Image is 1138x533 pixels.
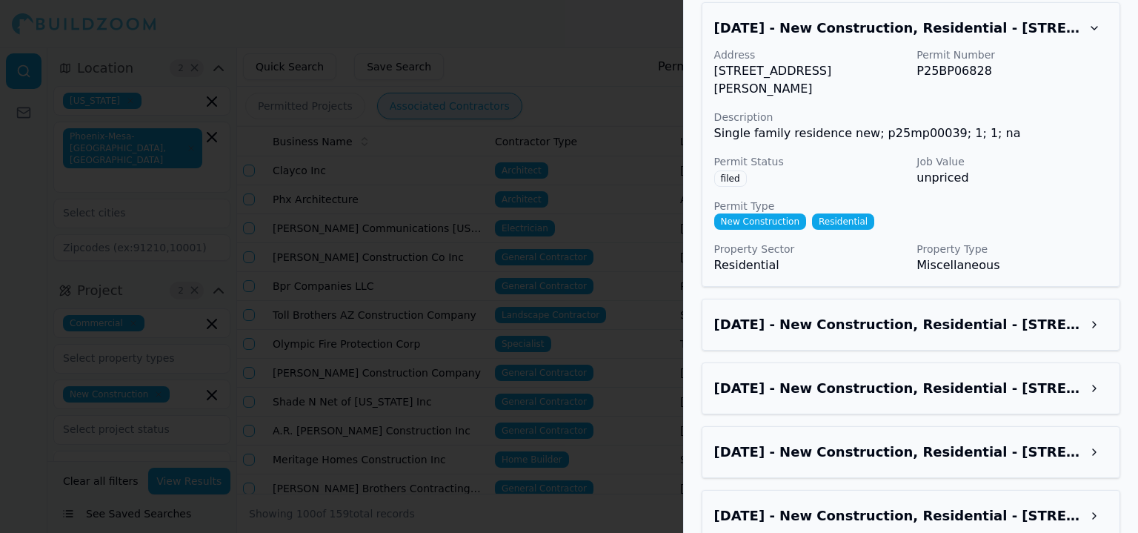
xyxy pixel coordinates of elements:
[714,171,747,187] span: filed
[714,110,1108,125] p: Description
[714,242,905,256] p: Property Sector
[916,47,1108,62] p: Permit Number
[714,62,905,98] p: [STREET_ADDRESS][PERSON_NAME]
[714,199,1108,213] p: Permit Type
[714,47,905,62] p: Address
[714,314,1081,335] h3: Sep 8, 2025 - New Construction, Residential - 7323 S Gray Jay Dr, Tucson, AZ, 85747
[714,125,1108,142] p: Single family residence new; p25mp00039; 1; 1; na
[916,62,1108,80] p: P25BP06828
[714,154,905,169] p: Permit Status
[714,442,1081,463] h3: Sep 8, 2025 - New Construction, Residential - 7341 S Gray Jay Dr, Tucson, AZ, 85747
[714,256,905,274] p: Residential
[916,256,1108,274] p: Miscellaneous
[916,169,1108,187] p: unpriced
[916,154,1108,169] p: Job Value
[714,506,1081,526] h3: Sep 8, 2025 - New Construction, Residential - 7328 S Gray Jay Dr, Tucson, AZ, 85747
[714,18,1081,39] h3: Sep 8, 2025 - New Construction, Residential - 13298 E Reg Morrison Way, Tucson, AZ, 85747
[714,378,1081,399] h3: Sep 8, 2025 - New Construction, Residential - 7304 S Gray Jay Dr, Tucson, AZ, 85747
[714,213,806,230] span: New Construction
[916,242,1108,256] p: Property Type
[812,213,874,230] span: Residential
